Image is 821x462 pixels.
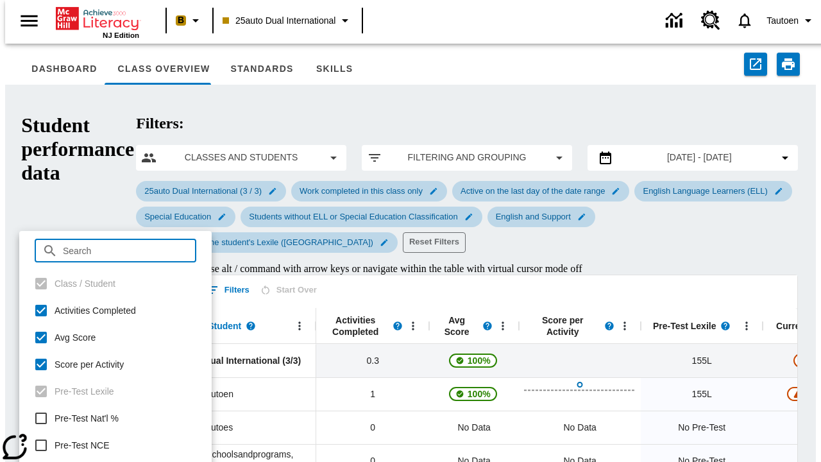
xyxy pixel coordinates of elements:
[728,4,761,37] a: Notifications
[367,150,567,166] button: Apply filters menu item
[10,2,48,40] button: Open side menu
[692,388,712,401] span: 155 Lexile, Dual, Sautoen
[429,344,519,377] div: , 100%, This student's Average First Try Score 100% is above 75%, 25auto Dual International (3/3)
[777,150,793,166] svg: Collapse Date Range Filter
[452,181,629,201] div: Edit Active on the last day of the date range filter selected submenu item
[716,316,735,336] button: Read more about Pre-Test Lexile
[241,212,465,221] span: Students without ELL or Special Education Classification
[136,263,798,275] div: Class Overview , Use alt / command with arrow keys or navigate within the table with virtual curs...
[290,316,309,336] button: Open Menu
[737,316,756,336] button: Open Menu
[600,316,619,336] button: Read more about Score per Activity
[316,377,429,411] div: 1, Dual, Sautoen
[63,239,196,262] input: Search
[692,354,712,368] span: 155 Lexile, 25auto Dual International (3/3)
[241,207,482,227] div: Edit Students without ELL or Special Education Classification filter selected submenu item
[221,54,304,85] button: Standards
[678,421,725,434] span: No Pre-Test, Dual, Sautoes
[744,53,767,76] button: Export to CSV
[304,54,366,85] button: Skills
[178,12,184,28] span: B
[429,377,519,411] div: , 100%, This student's Average First Try Score 100% is above 75%, Dual, Sautoen
[525,314,600,338] span: Score per Activity
[292,186,430,196] span: Work completed in this class only
[462,349,496,372] span: 100%
[487,207,595,227] div: Edit English and Support filter selected submenu item
[488,212,579,221] span: English and Support
[202,280,253,300] button: Show filters
[429,411,519,444] div: No Data, Dual, Sautoes
[493,316,512,336] button: Open Menu
[777,53,800,76] button: Print
[557,415,603,440] div: No Data, Dual, Sautoes
[55,439,110,452] span: Pre-Test NCE
[403,316,423,336] button: Open Menu
[136,232,398,253] div: Edit Only activities at the student's Lexile (Reading) filter selected submenu item
[453,186,613,196] span: Active on the last day of the date range
[634,181,791,201] div: Edit English Language Learners (ELL) filter selected submenu item
[316,344,429,377] div: 0.3, 25auto Dual International (3/3)
[593,150,793,166] button: Select the date range menu item
[223,14,335,28] span: 25auto Dual International
[653,320,716,332] span: Pre-Test Lexile
[217,9,358,32] button: Class: 25auto Dual International, Select your class
[452,415,497,441] span: No Data
[761,9,821,32] button: Profile/Settings
[173,354,301,367] span: 25auto Dual International (3/3)
[370,421,375,434] span: 0
[137,237,381,247] span: Only activities at the student's Lexile ([GEOGRAPHIC_DATA])
[55,412,119,425] span: Pre-Test Nat'l %
[766,14,799,28] span: Tautoen
[241,316,260,336] button: Read more about Class / Student
[323,314,388,338] span: Activities Completed
[55,304,136,318] span: Activities Completed
[136,115,798,132] h2: Filters:
[141,150,341,166] button: Select classes and students menu item
[478,316,497,336] button: Read more about the Average score
[462,382,496,406] span: 100%
[291,181,447,201] div: Edit Work completed in this class only filter selected submenu item
[108,54,221,85] button: Class Overview
[171,9,208,32] button: Boost Class color is peach. Change class color
[167,151,316,164] span: Classes and Students
[136,181,286,201] div: Edit 25auto Dual International (3 / 3) filter selected submenu item
[658,3,693,38] a: Data Center
[524,382,636,406] button: Open Activity Tracker, Dual, Sautoen
[137,186,269,196] span: 25auto Dual International (3 / 3)
[436,314,478,338] span: Avg Score
[635,186,775,196] span: English Language Learners (ELL)
[55,385,114,398] span: Pre-Test Lexile
[615,316,634,336] button: Open Menu
[56,4,139,39] div: Home
[55,331,96,345] span: Avg Score
[393,151,541,164] span: Filtering and Grouping
[55,277,115,291] span: Class / Student
[316,411,429,444] div: 0, Dual, Sautoes
[388,316,407,336] button: Read more about Activities Completed
[21,54,107,85] button: Dashboard
[136,207,235,227] div: Edit Special Education filter selected submenu item
[370,388,375,401] span: 1
[693,3,728,38] a: Resource Center, Will open in new tab
[103,31,139,39] span: NJ Edition
[55,358,124,372] span: Score per Activity
[667,151,732,164] span: [DATE] - [DATE]
[366,354,378,368] span: 0.3
[137,212,219,221] span: Special Education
